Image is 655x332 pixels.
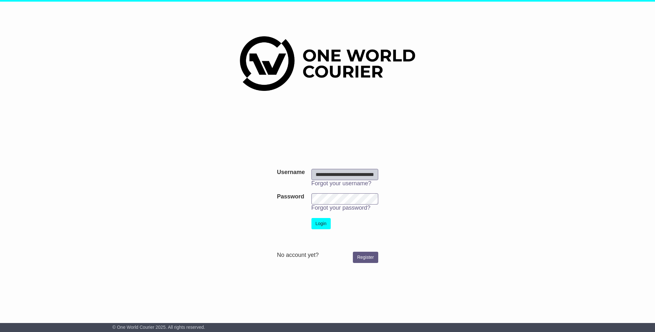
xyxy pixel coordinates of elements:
[311,205,371,211] a: Forgot your password?
[112,325,205,330] span: © One World Courier 2025. All rights reserved.
[311,218,331,229] button: Login
[311,180,371,187] a: Forgot your username?
[277,169,305,176] label: Username
[240,36,415,91] img: One World
[277,193,304,200] label: Password
[353,252,378,263] a: Register
[277,252,378,259] div: No account yet?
